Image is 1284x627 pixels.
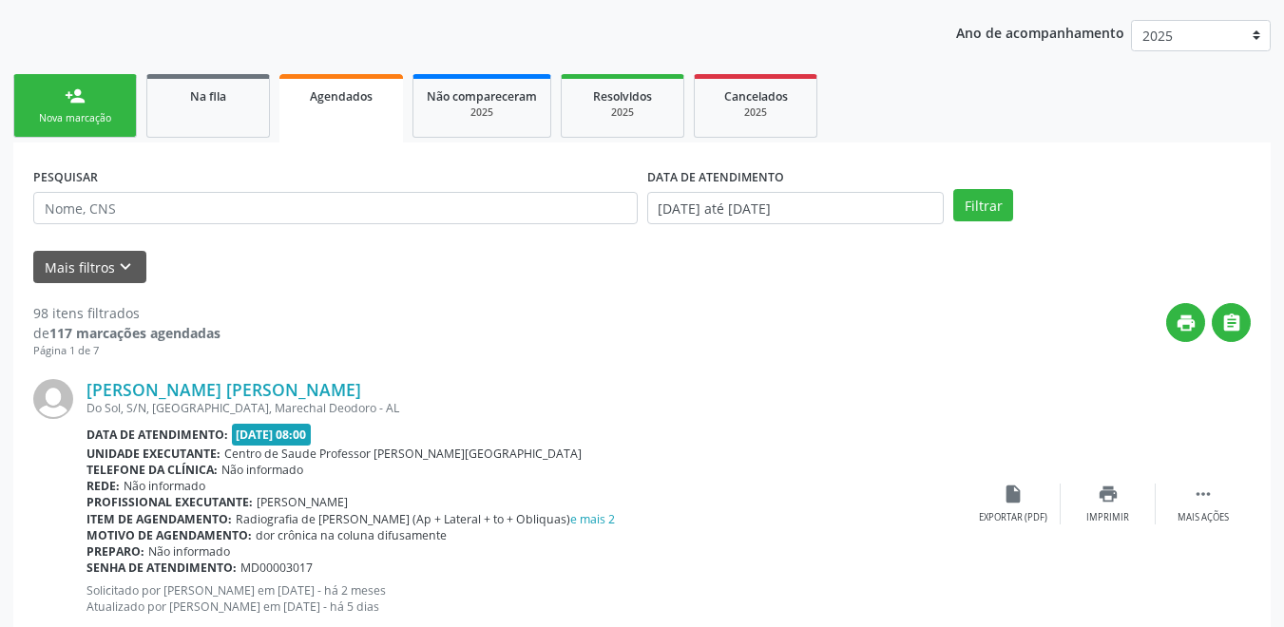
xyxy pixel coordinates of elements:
[49,324,220,342] strong: 117 marcações agendadas
[647,192,945,224] input: Selecione um intervalo
[124,478,205,494] span: Não informado
[115,256,136,277] i: keyboard_arrow_down
[33,162,98,192] label: PESQUISAR
[33,251,146,284] button: Mais filtroskeyboard_arrow_down
[86,582,966,615] p: Solicitado por [PERSON_NAME] em [DATE] - há 2 meses Atualizado por [PERSON_NAME] em [DATE] - há 5...
[236,511,615,527] span: Radiografia de [PERSON_NAME] (Ap + Lateral + to + Obliquas)
[86,494,253,510] b: Profissional executante:
[86,560,237,576] b: Senha de atendimento:
[221,462,303,478] span: Não informado
[86,400,966,416] div: Do Sol, S/N, [GEOGRAPHIC_DATA], Marechal Deodoro - AL
[570,511,615,527] a: e mais 2
[224,446,582,462] span: Centro de Saude Professor [PERSON_NAME][GEOGRAPHIC_DATA]
[1193,484,1214,504] i: 
[86,462,218,478] b: Telefone da clínica:
[33,379,73,419] img: img
[1212,303,1251,342] button: 
[65,85,86,106] div: person_add
[427,105,537,120] div: 2025
[28,111,123,125] div: Nova marcação
[190,88,226,104] span: Na fila
[86,427,228,443] b: Data de atendimento:
[256,527,447,543] span: dor crônica na coluna difusamente
[33,323,220,343] div: de
[708,105,803,120] div: 2025
[1086,511,1129,524] div: Imprimir
[724,88,788,104] span: Cancelados
[310,88,373,104] span: Agendados
[1221,313,1242,333] i: 
[1176,313,1197,333] i: print
[86,511,232,527] b: Item de agendamento:
[86,543,144,560] b: Preparo:
[427,88,537,104] span: Não compareceram
[86,527,252,543] b: Motivo de agendamento:
[240,560,313,576] span: MD00003017
[148,543,230,560] span: Não informado
[232,424,312,446] span: [DATE] 08:00
[33,303,220,323] div: 98 itens filtrados
[956,20,1124,44] p: Ano de acompanhamento
[33,192,638,224] input: Nome, CNS
[1003,484,1024,504] i: insert_drive_file
[86,446,220,462] b: Unidade executante:
[33,343,220,359] div: Página 1 de 7
[1178,511,1229,524] div: Mais ações
[979,511,1047,524] div: Exportar (PDF)
[575,105,670,120] div: 2025
[1098,484,1119,504] i: print
[86,478,120,494] b: Rede:
[593,88,652,104] span: Resolvidos
[86,379,361,400] a: [PERSON_NAME] [PERSON_NAME]
[1166,303,1205,342] button: print
[647,162,784,192] label: DATA DE ATENDIMENTO
[257,494,348,510] span: [PERSON_NAME]
[953,189,1013,221] button: Filtrar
